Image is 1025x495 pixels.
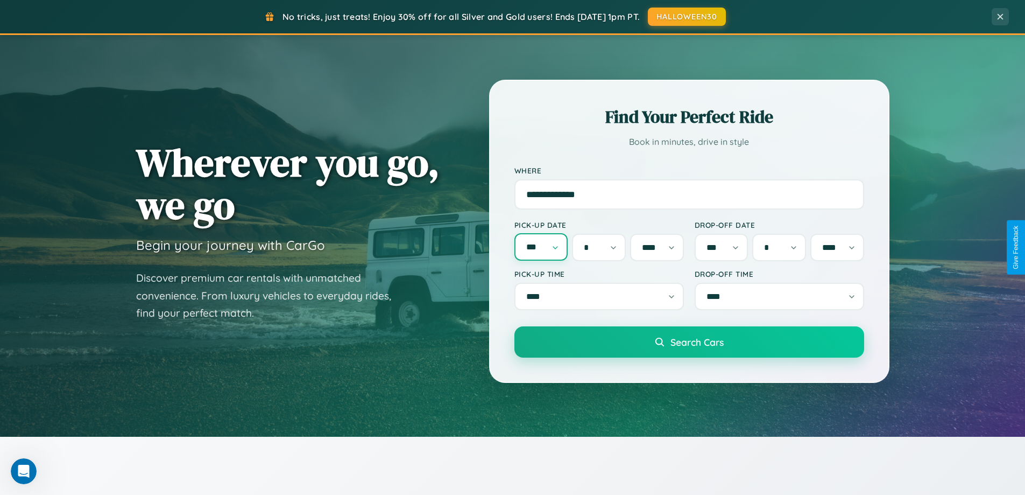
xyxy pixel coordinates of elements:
iframe: Intercom live chat [11,458,37,484]
label: Drop-off Time [695,269,864,278]
div: Give Feedback [1012,226,1020,269]
p: Discover premium car rentals with unmatched convenience. From luxury vehicles to everyday rides, ... [136,269,405,322]
label: Pick-up Date [514,220,684,229]
label: Pick-up Time [514,269,684,278]
button: HALLOWEEN30 [648,8,726,26]
span: No tricks, just treats! Enjoy 30% off for all Silver and Gold users! Ends [DATE] 1pm PT. [282,11,640,22]
label: Where [514,166,864,175]
h3: Begin your journey with CarGo [136,237,325,253]
h2: Find Your Perfect Ride [514,105,864,129]
h1: Wherever you go, we go [136,141,440,226]
span: Search Cars [670,336,724,348]
button: Search Cars [514,326,864,358]
p: Book in minutes, drive in style [514,134,864,150]
label: Drop-off Date [695,220,864,229]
